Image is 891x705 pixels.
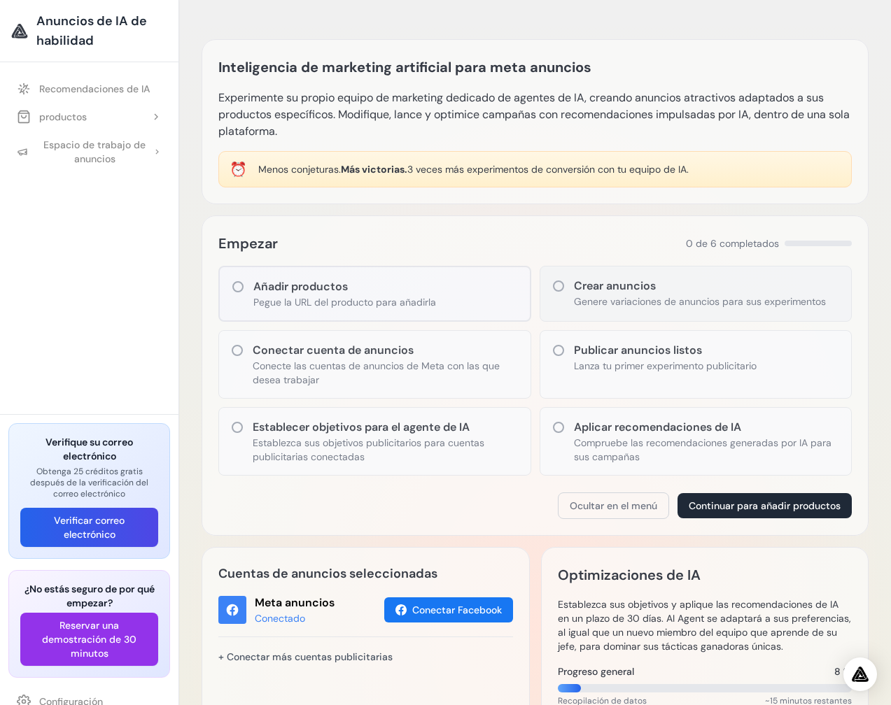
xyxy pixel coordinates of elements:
div: Meta anuncios [255,594,335,611]
div: productos [17,110,87,124]
button: Ocultar en el menú [558,492,669,519]
p: Compruebe las recomendaciones generadas por IA para sus campañas [574,436,841,464]
h2: Cuentas de anuncios seleccionadas [218,564,513,583]
h3: Establecer objetivos para el agente de IA [253,419,519,436]
div: Conectado [255,611,335,625]
button: Conectar Facebook [384,597,513,622]
h2: Optimizaciones de IA [558,564,701,586]
h1: Inteligencia de marketing artificial para meta anuncios [218,56,591,78]
span: 3 veces más experimentos de conversión con tu equipo de IA. [407,163,689,176]
h2: Empezar [218,232,278,255]
p: Establezca sus objetivos publicitarios para cuentas publicitarias conectadas [253,436,519,464]
button: Espacio de trabajo de anuncios [8,132,170,171]
button: Verificar correo electrónico [20,508,158,547]
h3: Aplicar recomendaciones de IA [574,419,841,436]
div: Espacio de trabajo de anuncios [17,138,153,166]
span: Anuncios de IA de habilidad [36,11,167,50]
button: productos [8,104,170,129]
p: Obtenga 25 créditos gratis después de la verificación del correo electrónico [20,466,158,499]
h3: Crear anuncios [574,278,826,294]
p: Lanza tu primer experimento publicitario [574,359,757,373]
h3: ¿No estás seguro de por qué empezar? [20,582,158,610]
button: Reservar una demostración de 30 minutos [20,613,158,666]
h3: Añadir productos [253,278,436,295]
span: 8 % [834,664,852,678]
span: Menos conjeturas. [258,163,341,176]
span: Más victorias. [341,163,407,176]
p: Pegue la URL del producto para añadirla [253,295,436,309]
p: Conecte las cuentas de anuncios de Meta con las que desea trabajar [253,359,519,387]
p: Genere variaciones de anuncios para sus experimentos [574,294,826,308]
div: Abrir Intercom Messenger [843,657,877,691]
h3: Verifique su correo electrónico [20,435,158,463]
span: Progreso general [558,664,634,678]
h3: Publicar anuncios listos [574,342,757,359]
button: Continuar para añadir productos [678,493,852,518]
p: Experimente su propio equipo de marketing dedicado de agentes de IA, creando anuncios atractivos ... [218,90,852,140]
a: Anuncios de IA de habilidad [11,11,167,50]
a: Recomendaciones de IA [8,76,170,101]
div: ⏰ [230,159,247,179]
p: Establezca sus objetivos y aplique las recomendaciones de IA en un plazo de 30 días. AI Agent se ... [558,597,853,653]
span: 0 de 6 completados [686,236,779,250]
a: + Conectar más cuentas publicitarias [218,645,393,669]
h3: Conectar cuenta de anuncios [253,342,519,359]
